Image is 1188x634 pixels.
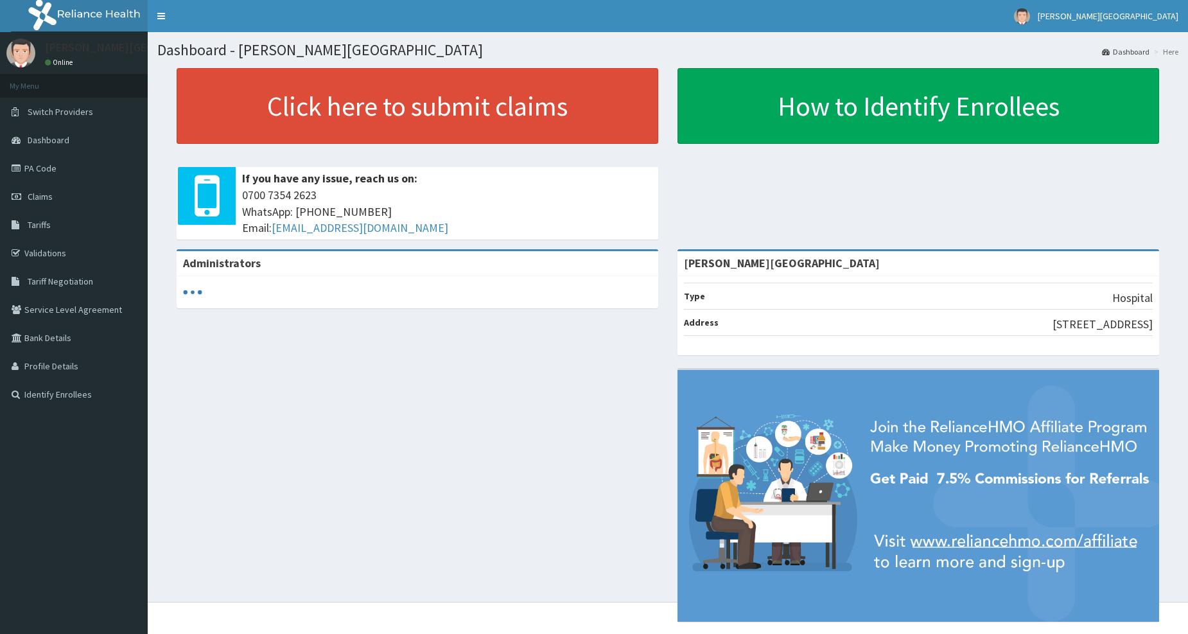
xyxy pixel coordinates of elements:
[242,187,652,236] span: 0700 7354 2623 WhatsApp: [PHONE_NUMBER] Email:
[684,256,880,270] strong: [PERSON_NAME][GEOGRAPHIC_DATA]
[677,68,1159,144] a: How to Identify Enrollees
[177,68,658,144] a: Click here to submit claims
[684,317,719,328] b: Address
[1038,10,1178,22] span: [PERSON_NAME][GEOGRAPHIC_DATA]
[6,39,35,67] img: User Image
[28,276,93,287] span: Tariff Negotiation
[1112,290,1153,306] p: Hospital
[28,106,93,118] span: Switch Providers
[1014,8,1030,24] img: User Image
[28,191,53,202] span: Claims
[28,134,69,146] span: Dashboard
[45,58,76,67] a: Online
[1151,46,1178,57] li: Here
[1102,46,1149,57] a: Dashboard
[684,290,705,302] b: Type
[28,219,51,231] span: Tariffs
[157,42,1178,58] h1: Dashboard - [PERSON_NAME][GEOGRAPHIC_DATA]
[1053,316,1153,333] p: [STREET_ADDRESS]
[272,220,448,235] a: [EMAIL_ADDRESS][DOMAIN_NAME]
[242,171,417,186] b: If you have any issue, reach us on:
[183,256,261,270] b: Administrators
[677,370,1159,622] img: provider-team-banner.png
[45,42,235,53] p: [PERSON_NAME][GEOGRAPHIC_DATA]
[183,283,202,302] svg: audio-loading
